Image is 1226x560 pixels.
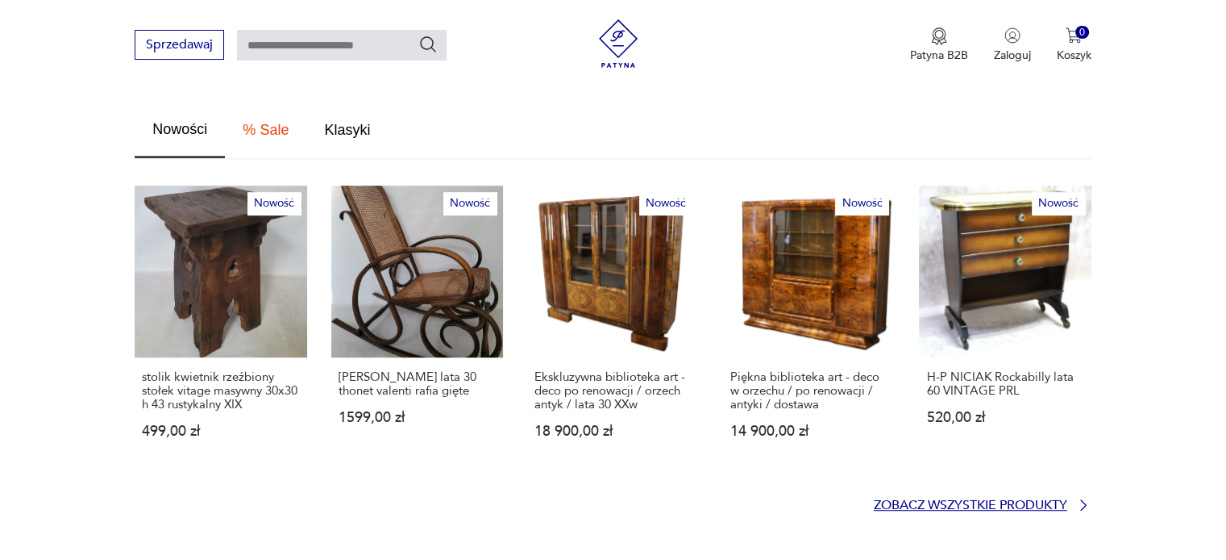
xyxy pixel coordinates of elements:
[730,370,887,412] p: Piękna biblioteka art - deco w orzechu / po renowacji / antyki / dostawa
[919,186,1091,470] a: NowośćH-P NICIAK Rockabilly lata 60 VINTAGE PRLH-P NICIAK Rockabilly lata 60 VINTAGE PRL520,00 zł
[331,186,503,470] a: Nowośćfotel bujany lata 30 thonet valenti rafia gięte[PERSON_NAME] lata 30 thonet valenti rafia g...
[1075,26,1089,40] div: 0
[243,123,289,137] span: % Sale
[1004,27,1020,44] img: Ikonka użytkownika
[874,497,1091,513] a: Zobacz wszystkie produkty
[152,122,207,136] span: Nowości
[339,411,496,424] p: 1599,00 zł
[1057,48,1091,63] p: Koszyk
[142,370,299,412] p: stolik kwietnik rzeźbiony stołek vitage masywny 30x30 h 43 rustykalny XIX
[527,186,699,470] a: NowośćEkskluzywna biblioteka art - deco po renowacji / orzech antyk / lata 30 XXwEkskluzywna bibl...
[534,370,692,412] p: Ekskluzywna biblioteka art - deco po renowacji / orzech antyk / lata 30 XXw
[926,370,1083,398] p: H-P NICIAK Rockabilly lata 60 VINTAGE PRL
[534,424,692,438] p: 18 900,00 zł
[723,186,895,470] a: NowośćPiękna biblioteka art - deco w orzechu / po renowacji / antyki / dostawaPiękna biblioteka a...
[874,500,1067,511] p: Zobacz wszystkie produkty
[339,370,496,398] p: [PERSON_NAME] lata 30 thonet valenti rafia gięte
[418,35,438,54] button: Szukaj
[142,424,299,438] p: 499,00 zł
[1066,27,1082,44] img: Ikona koszyka
[910,27,968,63] a: Ikona medaluPatyna B2B
[594,19,642,68] img: Patyna - sklep z meblami i dekoracjami vintage
[135,40,224,52] a: Sprzedawaj
[910,48,968,63] p: Patyna B2B
[931,27,947,45] img: Ikona medalu
[926,411,1083,424] p: 520,00 zł
[994,48,1031,63] p: Zaloguj
[135,30,224,60] button: Sprzedawaj
[910,27,968,63] button: Patyna B2B
[730,424,887,438] p: 14 900,00 zł
[994,27,1031,63] button: Zaloguj
[135,186,306,470] a: Nowośćstolik kwietnik rzeźbiony stołek vitage masywny 30x30 h 43 rustykalny XIXstolik kwietnik rz...
[324,123,370,137] span: Klasyki
[1057,27,1091,63] button: 0Koszyk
